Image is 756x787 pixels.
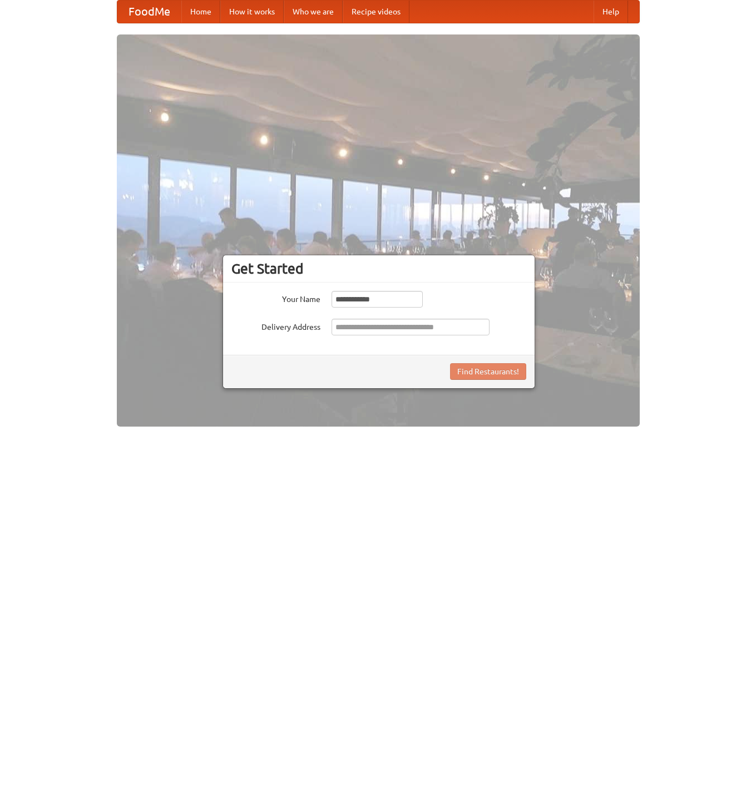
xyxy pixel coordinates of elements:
[220,1,284,23] a: How it works
[450,363,526,380] button: Find Restaurants!
[231,291,320,305] label: Your Name
[231,260,526,277] h3: Get Started
[181,1,220,23] a: Home
[594,1,628,23] a: Help
[117,1,181,23] a: FoodMe
[231,319,320,333] label: Delivery Address
[284,1,343,23] a: Who we are
[343,1,409,23] a: Recipe videos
